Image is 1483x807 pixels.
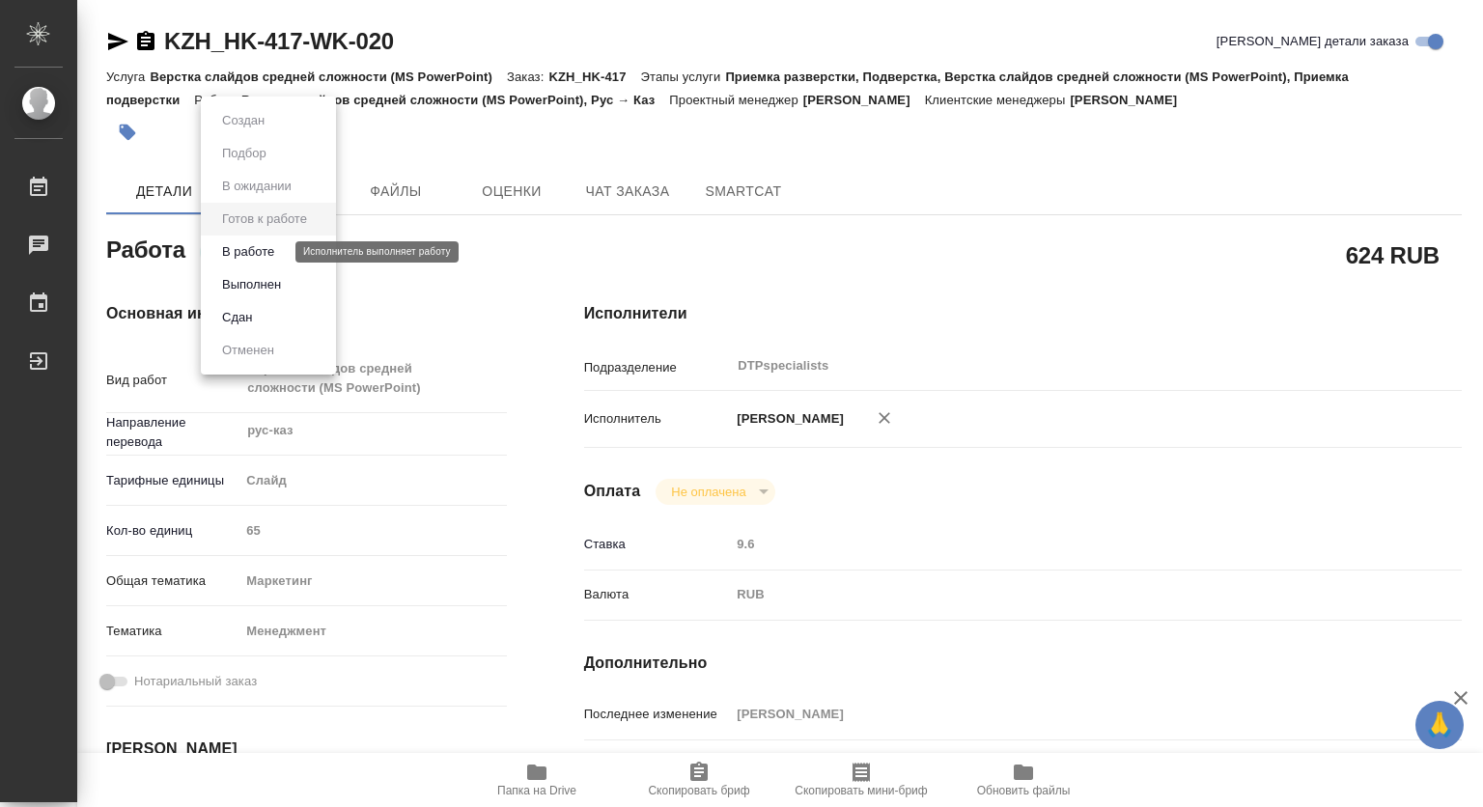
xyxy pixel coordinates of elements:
button: Отменен [216,340,280,361]
button: Подбор [216,143,272,164]
button: Готов к работе [216,209,313,230]
button: Создан [216,110,270,131]
button: В работе [216,241,280,263]
button: В ожидании [216,176,297,197]
button: Выполнен [216,274,287,295]
button: Сдан [216,307,258,328]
